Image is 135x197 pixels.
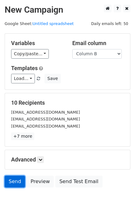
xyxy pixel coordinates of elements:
h5: Advanced [11,156,124,163]
a: +7 more [11,132,34,140]
h5: 10 Recipients [11,99,124,106]
a: Preview [27,176,54,187]
small: Google Sheet: [5,21,74,26]
a: Daily emails left: 50 [89,21,130,26]
a: Send [5,176,25,187]
button: Save [44,74,61,83]
h5: Variables [11,40,63,47]
iframe: Chat Widget [104,167,135,197]
a: Copy/paste... [11,49,49,59]
small: [EMAIL_ADDRESS][DOMAIN_NAME] [11,117,80,121]
small: [EMAIL_ADDRESS][DOMAIN_NAME] [11,110,80,115]
a: Load... [11,74,35,83]
h5: Email column [72,40,124,47]
small: [EMAIL_ADDRESS][DOMAIN_NAME] [11,124,80,128]
span: Daily emails left: 50 [89,20,130,27]
a: Send Test Email [55,176,102,187]
a: Untitled spreadsheet [32,21,74,26]
h2: New Campaign [5,5,130,15]
a: Templates [11,65,38,71]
